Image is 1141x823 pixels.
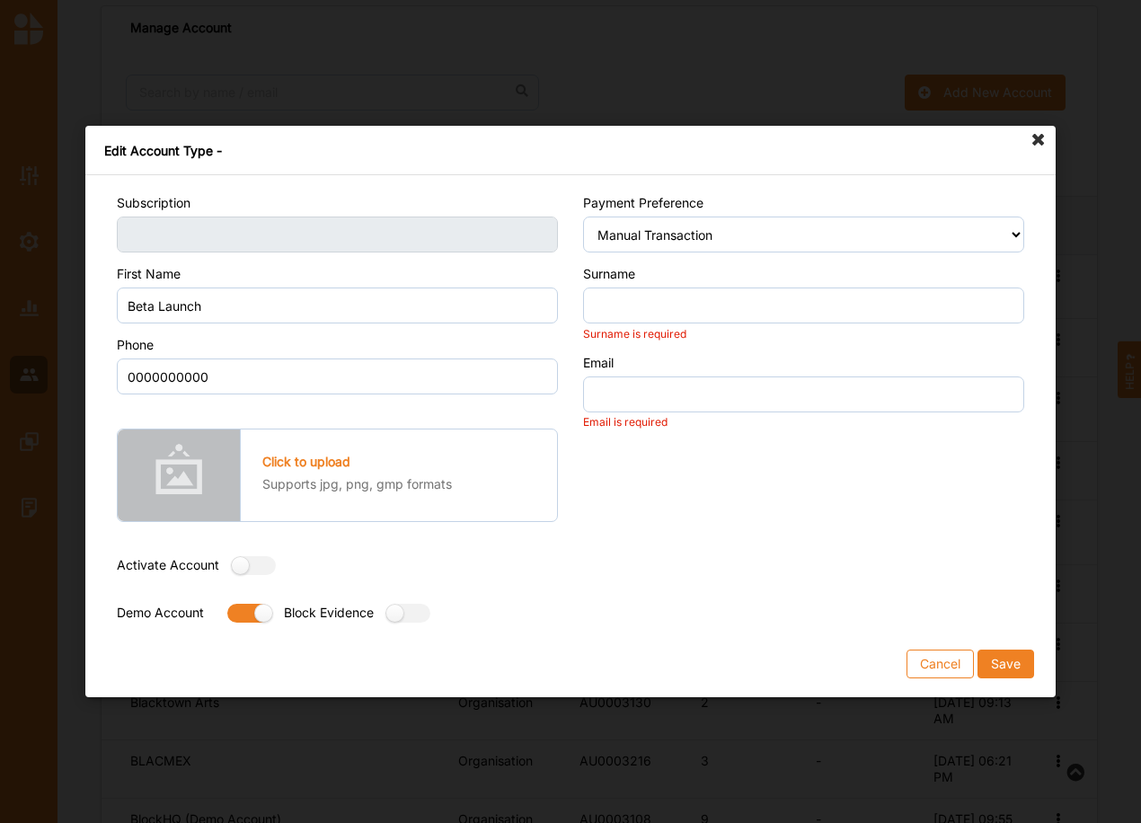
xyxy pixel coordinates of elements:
label: Surname [583,266,635,281]
label: Phone [117,337,154,352]
button: Save [977,650,1034,678]
label: Activate Account [117,558,219,580]
label: Click to upload [262,454,350,470]
label: Payment Preference [583,195,703,210]
img: 1zrQyeDIAAAAASUVORK5CYII= [118,429,241,521]
div: Email is required [583,415,1024,429]
label: Block Evidence [284,606,374,627]
label: Supports jpg, png, gmp formats [262,476,452,491]
label: Email [583,355,614,370]
label: First Name [117,266,181,281]
div: Surname is required [583,327,1024,341]
button: Cancel [907,650,974,678]
label: Demo Account [117,606,204,627]
label: Subscription [117,195,190,210]
div: Edit Account Type - [104,142,1037,159]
